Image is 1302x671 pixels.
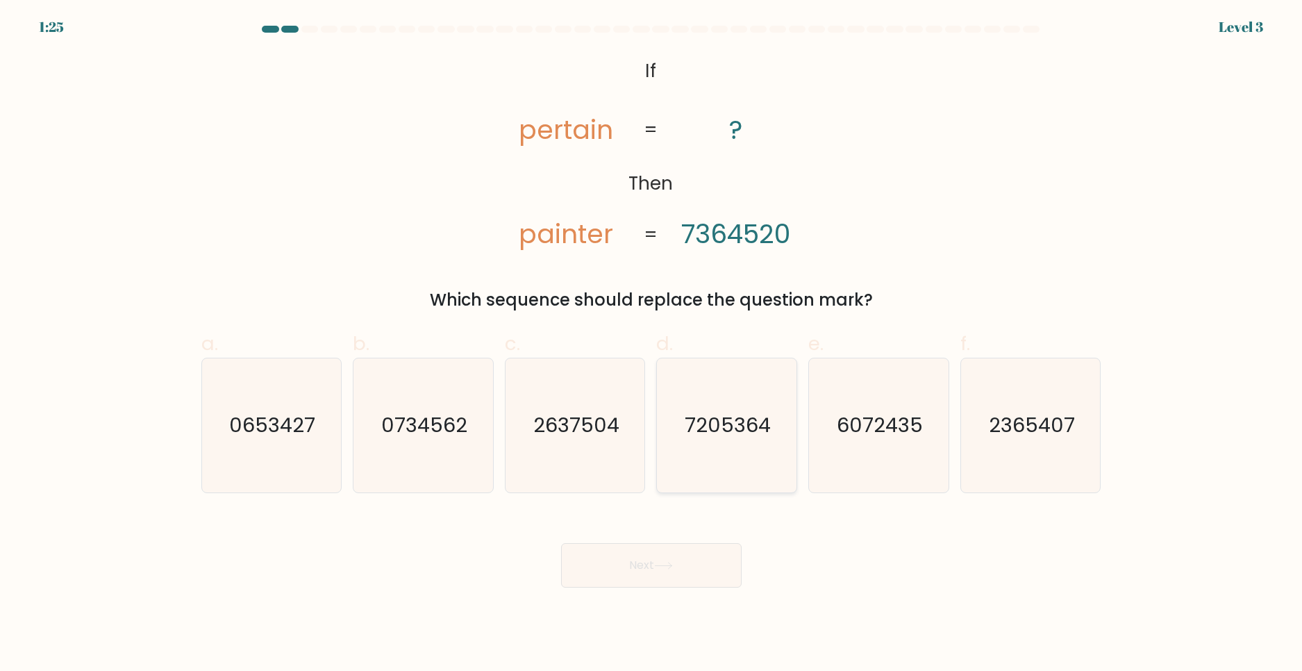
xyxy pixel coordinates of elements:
text: 2637504 [533,411,619,439]
tspan: If [646,58,657,83]
span: d. [656,330,673,357]
tspan: ? [729,111,742,148]
text: 2365407 [989,411,1075,439]
text: 6072435 [837,411,923,439]
span: f. [960,330,970,357]
tspan: 7364520 [681,215,790,252]
text: 0653427 [230,411,316,439]
div: Which sequence should replace the question mark? [210,288,1093,313]
div: Level 3 [1219,17,1263,38]
tspan: painter [519,215,613,252]
span: e. [808,330,824,357]
svg: @import url('[URL][DOMAIN_NAME]); [487,53,814,254]
div: 1:25 [39,17,64,38]
button: Next [561,543,742,588]
tspan: = [644,222,658,247]
span: a. [201,330,218,357]
text: 0734562 [381,411,467,439]
span: c. [505,330,520,357]
span: b. [353,330,369,357]
tspan: pertain [519,111,613,148]
tspan: = [644,117,658,142]
tspan: Then [629,170,674,196]
text: 7205364 [685,411,771,439]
